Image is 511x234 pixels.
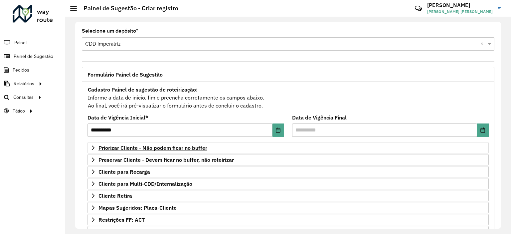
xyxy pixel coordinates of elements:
[98,193,132,198] span: Cliente Retira
[87,178,489,189] a: Cliente para Multi-CDD/Internalização
[13,67,29,74] span: Pedidos
[98,169,150,174] span: Cliente para Recarga
[98,205,177,210] span: Mapas Sugeridos: Placa-Cliente
[82,27,138,35] label: Selecione um depósito
[13,94,34,101] span: Consultas
[98,217,145,222] span: Restrições FF: ACT
[14,80,34,87] span: Relatórios
[87,142,489,153] a: Priorizar Cliente - Não podem ficar no buffer
[427,2,493,8] h3: [PERSON_NAME]
[98,157,234,162] span: Preservar Cliente - Devem ficar no buffer, não roteirizar
[480,40,486,48] span: Clear all
[87,72,163,77] span: Formulário Painel de Sugestão
[87,190,489,201] a: Cliente Retira
[88,86,198,93] strong: Cadastro Painel de sugestão de roteirização:
[87,85,489,110] div: Informe a data de inicio, fim e preencha corretamente os campos abaixo. Ao final, você irá pré-vi...
[427,9,493,15] span: [PERSON_NAME] [PERSON_NAME]
[13,108,25,115] span: Tático
[87,214,489,225] a: Restrições FF: ACT
[98,145,207,150] span: Priorizar Cliente - Não podem ficar no buffer
[77,5,178,12] h2: Painel de Sugestão - Criar registro
[14,39,27,46] span: Painel
[87,154,489,165] a: Preservar Cliente - Devem ficar no buffer, não roteirizar
[98,181,192,186] span: Cliente para Multi-CDD/Internalização
[87,114,148,121] label: Data de Vigência Inicial
[87,202,489,213] a: Mapas Sugeridos: Placa-Cliente
[87,166,489,177] a: Cliente para Recarga
[272,123,284,137] button: Choose Date
[292,114,347,121] label: Data de Vigência Final
[477,123,489,137] button: Choose Date
[14,53,53,60] span: Painel de Sugestão
[411,1,426,16] a: Contato Rápido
